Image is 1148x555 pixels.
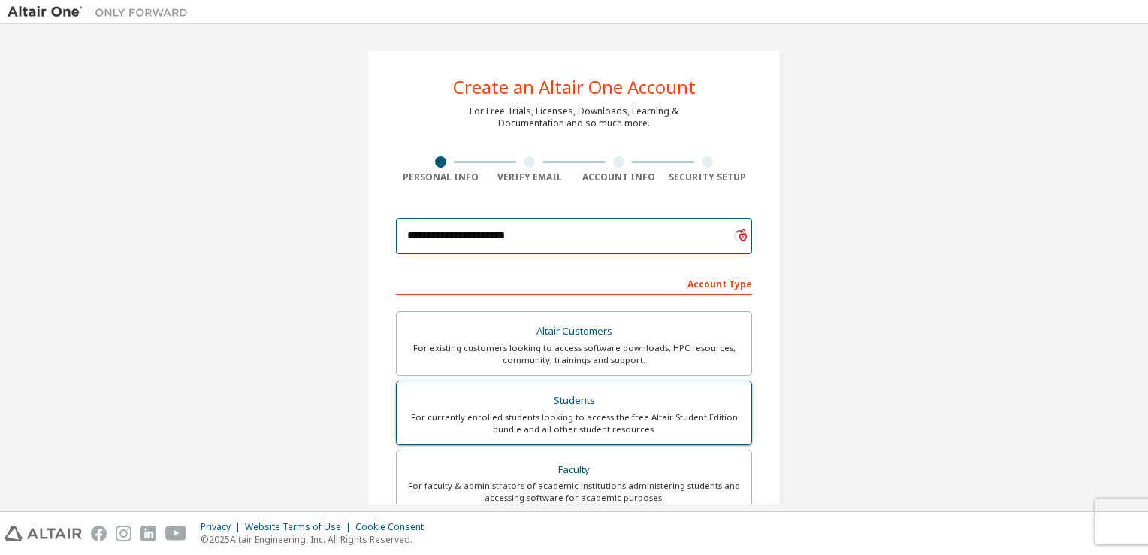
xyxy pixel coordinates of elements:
img: linkedin.svg [140,526,156,541]
img: instagram.svg [116,526,131,541]
img: Altair One [8,5,195,20]
div: For Free Trials, Licenses, Downloads, Learning & Documentation and so much more. [470,105,678,129]
img: facebook.svg [91,526,107,541]
div: Security Setup [663,171,753,183]
div: Privacy [201,521,245,533]
div: Personal Info [396,171,485,183]
div: For currently enrolled students looking to access the free Altair Student Edition bundle and all ... [406,411,742,435]
div: Verify Email [485,171,575,183]
img: youtube.svg [165,526,187,541]
img: altair_logo.svg [5,526,82,541]
div: Students [406,390,742,411]
div: For existing customers looking to access software downloads, HPC resources, community, trainings ... [406,342,742,366]
div: Faculty [406,459,742,481]
div: Website Terms of Use [245,521,355,533]
div: Account Info [574,171,663,183]
div: Create an Altair One Account [453,78,696,96]
div: Cookie Consent [355,521,433,533]
div: Account Type [396,271,752,295]
div: Altair Customers [406,321,742,342]
p: © 2025 Altair Engineering, Inc. All Rights Reserved. [201,533,433,546]
div: For faculty & administrators of academic institutions administering students and accessing softwa... [406,480,742,504]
